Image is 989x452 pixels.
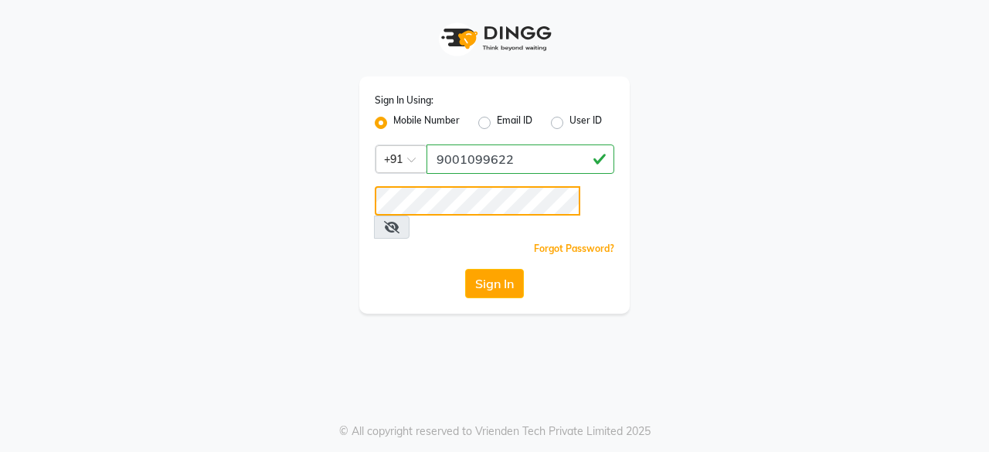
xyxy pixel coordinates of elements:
label: Sign In Using: [375,93,433,107]
a: Forgot Password? [534,243,614,254]
button: Sign In [465,269,524,298]
label: Email ID [497,114,532,132]
input: Username [375,186,580,216]
label: User ID [569,114,602,132]
input: Username [427,144,614,174]
label: Mobile Number [393,114,460,132]
img: logo1.svg [433,15,556,61]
